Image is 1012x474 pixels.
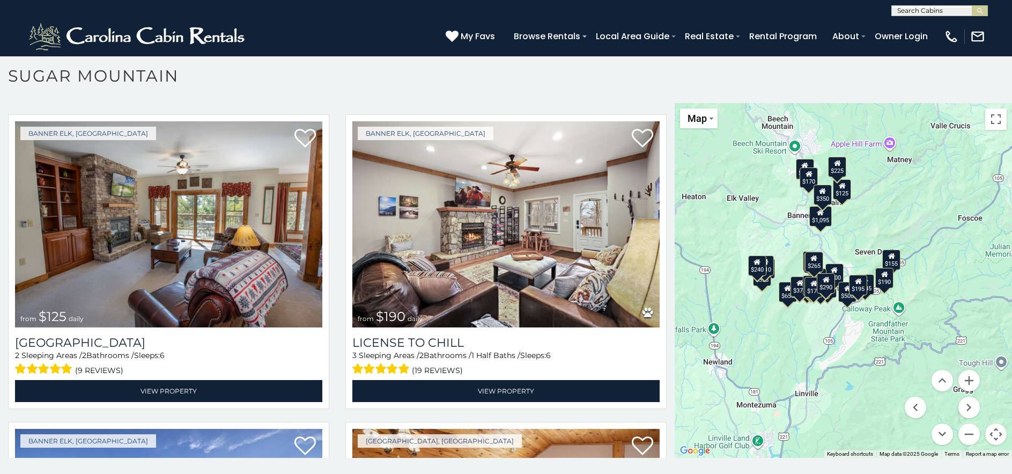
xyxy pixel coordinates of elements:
button: Map camera controls [985,424,1007,445]
span: (9 reviews) [75,363,123,377]
button: Zoom out [958,424,980,445]
a: [GEOGRAPHIC_DATA] [15,336,322,350]
img: Bearfoot Lodge [15,121,322,327]
span: 3 [352,351,357,360]
button: Change map style [680,108,718,128]
div: $125 [833,179,852,200]
div: Sleeping Areas / Bathrooms / Sleeps: [15,350,322,377]
img: License to Chill [352,121,660,327]
div: $350 [812,278,830,298]
div: $190 [803,251,822,272]
span: 1 Half Baths / [471,351,520,360]
a: Report a map error [966,451,1009,457]
button: Toggle fullscreen view [985,108,1007,130]
div: $355 [754,266,772,286]
button: Move right [958,397,980,418]
a: Bearfoot Lodge from $125 daily [15,121,322,327]
img: White-1-2.png [27,20,249,53]
a: Local Area Guide [590,27,675,46]
a: Terms (opens in new tab) [944,451,959,457]
a: View Property [352,380,660,402]
a: Rental Program [744,27,822,46]
a: Add to favorites [632,128,653,150]
div: $190 [876,268,894,288]
span: 6 [160,351,165,360]
a: Add to favorites [294,128,316,150]
div: $375 [803,275,821,295]
div: Sleeping Areas / Bathrooms / Sleeps: [352,350,660,377]
div: $240 [748,255,766,275]
div: $1,095 [809,206,832,227]
span: $125 [39,309,67,324]
a: My Favs [446,30,498,43]
div: $300 [804,253,822,273]
a: Banner Elk, [GEOGRAPHIC_DATA] [358,127,493,140]
div: $350 [814,184,832,205]
a: Owner Login [869,27,933,46]
div: $200 [825,263,844,283]
a: [GEOGRAPHIC_DATA], [GEOGRAPHIC_DATA] [358,434,522,448]
span: My Favs [461,30,495,43]
span: 2 [15,351,19,360]
a: Real Estate [679,27,739,46]
div: $195 [850,275,868,295]
div: $155 [798,278,816,298]
div: $170 [800,167,818,187]
div: $225 [829,157,847,177]
span: daily [69,315,84,323]
a: Browse Rentals [508,27,586,46]
div: $290 [817,273,836,294]
span: (19 reviews) [412,363,463,377]
span: from [358,315,374,323]
button: Keyboard shortcuts [827,450,873,458]
a: Add to favorites [294,435,316,458]
span: 6 [546,351,551,360]
span: 2 [419,351,424,360]
a: View Property [15,380,322,402]
div: $240 [796,159,814,179]
a: Banner Elk, [GEOGRAPHIC_DATA] [20,434,156,448]
span: $190 [376,309,405,324]
button: Move left [905,397,926,418]
div: $345 [856,274,874,294]
button: Move up [932,370,953,391]
button: Move down [932,424,953,445]
div: $650 [779,282,797,302]
div: $175 [805,277,823,297]
img: mail-regular-white.png [970,29,985,44]
div: $375 [791,276,809,297]
span: 2 [82,351,86,360]
h3: Bearfoot Lodge [15,336,322,350]
a: Add to favorites [632,435,653,458]
a: License to Chill [352,336,660,350]
span: Map [688,113,707,124]
a: About [827,27,865,46]
a: Banner Elk, [GEOGRAPHIC_DATA] [20,127,156,140]
span: Map data ©2025 Google [880,451,938,457]
a: Open this area in Google Maps (opens a new window) [677,444,713,458]
span: from [20,315,36,323]
button: Zoom in [958,370,980,391]
div: $265 [805,251,823,272]
a: License to Chill from $190 daily [352,121,660,327]
div: $155 [883,249,901,269]
img: phone-regular-white.png [944,29,959,44]
div: $500 [839,281,857,302]
img: Google [677,444,713,458]
span: daily [408,315,423,323]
